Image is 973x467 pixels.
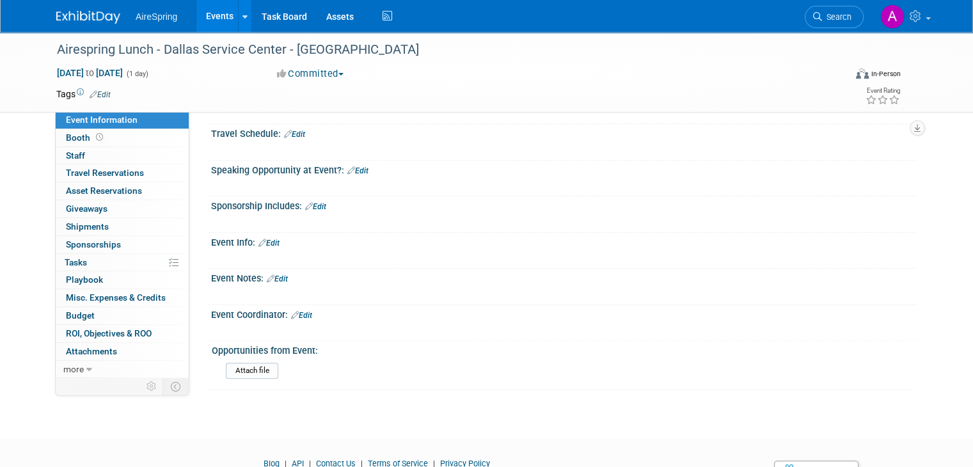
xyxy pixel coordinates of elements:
a: more [56,361,189,378]
a: Search [805,6,864,28]
a: Edit [347,166,368,175]
a: Edit [305,202,326,211]
span: Misc. Expenses & Credits [66,292,166,303]
span: Event Information [66,115,138,125]
span: Booth [66,132,106,143]
a: Sponsorships [56,236,189,253]
a: Tasks [56,254,189,271]
span: Search [822,12,851,22]
a: Booth [56,129,189,146]
div: Travel Schedule: [211,124,917,141]
a: Edit [291,311,312,320]
span: Travel Reservations [66,168,144,178]
div: In-Person [871,69,901,79]
a: Travel Reservations [56,164,189,182]
span: AireSpring [136,12,177,22]
span: more [63,364,84,374]
span: [DATE] [DATE] [56,67,123,79]
a: Attachments [56,343,189,360]
span: Playbook [66,274,103,285]
span: Shipments [66,221,109,232]
span: Giveaways [66,203,107,214]
span: ROI, Objectives & ROO [66,328,152,338]
span: (1 day) [125,70,148,78]
div: Sponsorship Includes: [211,196,917,213]
img: Angie Handal [880,4,905,29]
span: Attachments [66,346,117,356]
a: Edit [90,90,111,99]
a: Staff [56,147,189,164]
span: Asset Reservations [66,186,142,196]
td: Toggle Event Tabs [163,378,189,395]
a: Edit [284,130,305,139]
div: Event Rating [866,88,900,94]
div: Opportunities from Event: [212,341,911,357]
div: Airespring Lunch - Dallas Service Center - [GEOGRAPHIC_DATA] [52,38,829,61]
a: Playbook [56,271,189,289]
span: Booth not reserved yet [93,132,106,142]
a: Asset Reservations [56,182,189,200]
span: Staff [66,150,85,161]
div: Speaking Opportunity at Event?: [211,161,917,177]
img: Format-Inperson.png [856,68,869,79]
a: Budget [56,307,189,324]
span: Tasks [65,257,87,267]
span: Sponsorships [66,239,121,249]
div: Event Coordinator: [211,305,917,322]
a: Misc. Expenses & Credits [56,289,189,306]
div: Event Format [776,67,901,86]
a: Event Information [56,111,189,129]
td: Tags [56,88,111,100]
td: Personalize Event Tab Strip [141,378,163,395]
a: ROI, Objectives & ROO [56,325,189,342]
a: Giveaways [56,200,189,218]
button: Committed [273,67,349,81]
span: to [84,68,96,78]
span: Budget [66,310,95,321]
a: Edit [267,274,288,283]
div: Event Info: [211,233,917,249]
img: ExhibitDay [56,11,120,24]
a: Shipments [56,218,189,235]
div: Event Notes: [211,269,917,285]
a: Edit [258,239,280,248]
